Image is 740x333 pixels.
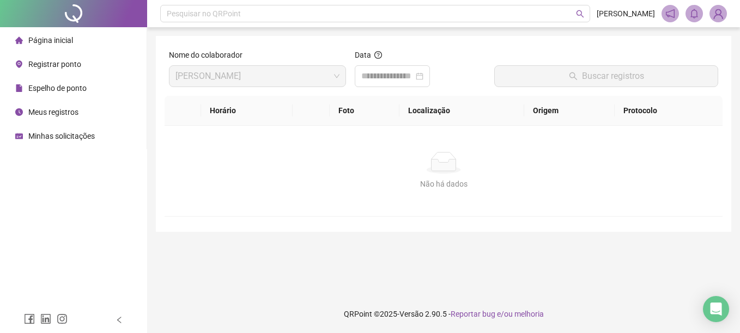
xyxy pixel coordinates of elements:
span: bell [689,9,699,18]
th: Foto [330,96,399,126]
footer: QRPoint © 2025 - 2.90.5 - [147,295,740,333]
th: Horário [201,96,293,126]
th: Protocolo [615,96,723,126]
span: facebook [24,313,35,324]
span: question-circle [374,51,382,59]
span: Reportar bug e/ou melhoria [451,310,544,318]
th: Localização [399,96,524,126]
span: Página inicial [28,36,73,45]
th: Origem [524,96,615,126]
span: instagram [57,313,68,324]
span: Versão [399,310,423,318]
span: file [15,84,23,92]
span: Registrar ponto [28,60,81,69]
button: Buscar registros [494,65,718,87]
span: Minhas solicitações [28,132,95,140]
span: linkedin [40,313,51,324]
span: Espelho de ponto [28,84,87,92]
span: clock-circle [15,108,23,116]
span: Data [355,51,371,59]
span: Meus registros [28,108,78,116]
span: search [576,10,584,18]
span: left [116,316,123,324]
span: environment [15,60,23,68]
span: home [15,36,23,44]
div: Não há dados [178,178,709,190]
span: notification [665,9,675,18]
span: [PERSON_NAME] [597,8,655,20]
img: 91928 [710,5,726,22]
label: Nome do colaborador [169,49,250,61]
span: schedule [15,132,23,140]
div: Open Intercom Messenger [703,296,729,322]
span: ELAINE NOGUEIRA OLIVEIRA [175,66,339,87]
